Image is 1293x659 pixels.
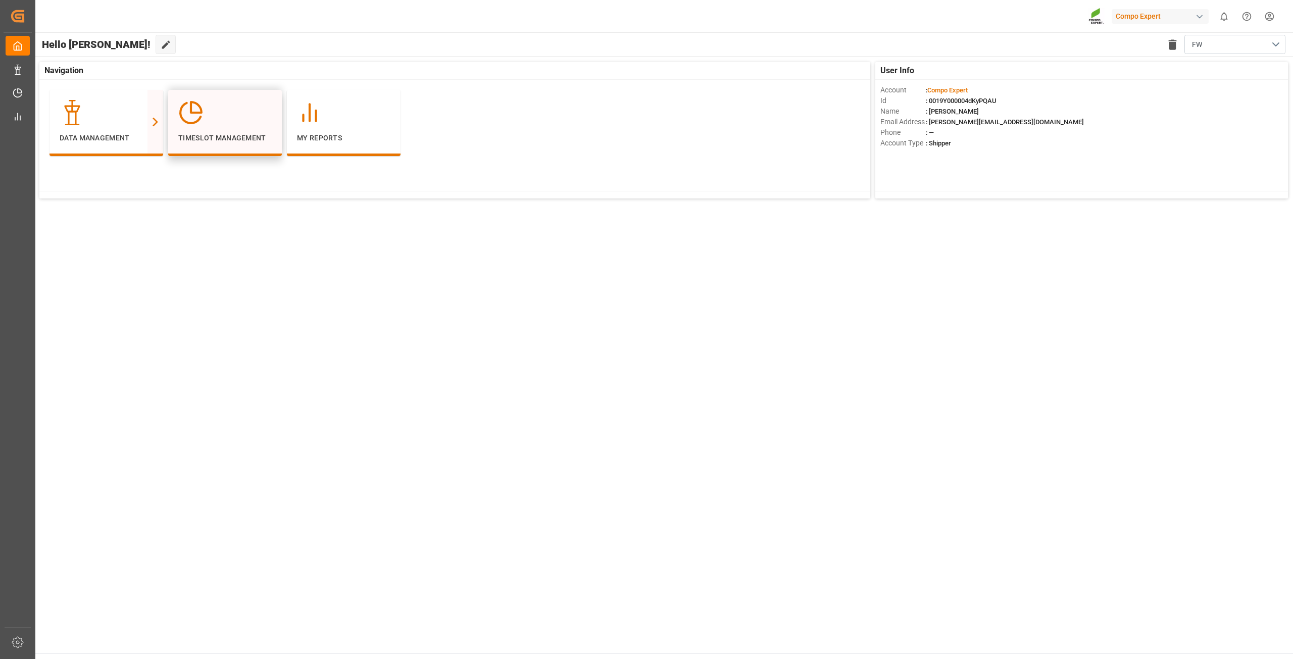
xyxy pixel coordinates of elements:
button: Help Center [1235,5,1258,28]
div: Compo Expert [1112,9,1209,24]
span: Phone [880,127,926,138]
span: : [PERSON_NAME][EMAIL_ADDRESS][DOMAIN_NAME] [926,118,1084,126]
p: Data Management [60,133,153,143]
button: open menu [1184,35,1285,54]
span: : Shipper [926,139,951,147]
span: FW [1192,39,1202,50]
button: Compo Expert [1112,7,1213,26]
span: : — [926,129,934,136]
span: Name [880,106,926,117]
span: Account Type [880,138,926,148]
p: My Reports [297,133,390,143]
span: User Info [880,65,914,77]
span: Account [880,85,926,95]
span: Id [880,95,926,106]
p: Timeslot Management [178,133,272,143]
span: : [PERSON_NAME] [926,108,979,115]
button: show 0 new notifications [1213,5,1235,28]
span: Compo Expert [927,86,968,94]
img: Screenshot%202023-09-29%20at%2010.02.21.png_1712312052.png [1088,8,1105,25]
span: : [926,86,968,94]
span: Navigation [44,65,83,77]
span: : 0019Y000004dKyPQAU [926,97,997,105]
span: Email Address [880,117,926,127]
span: Hello [PERSON_NAME]! [42,35,151,54]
